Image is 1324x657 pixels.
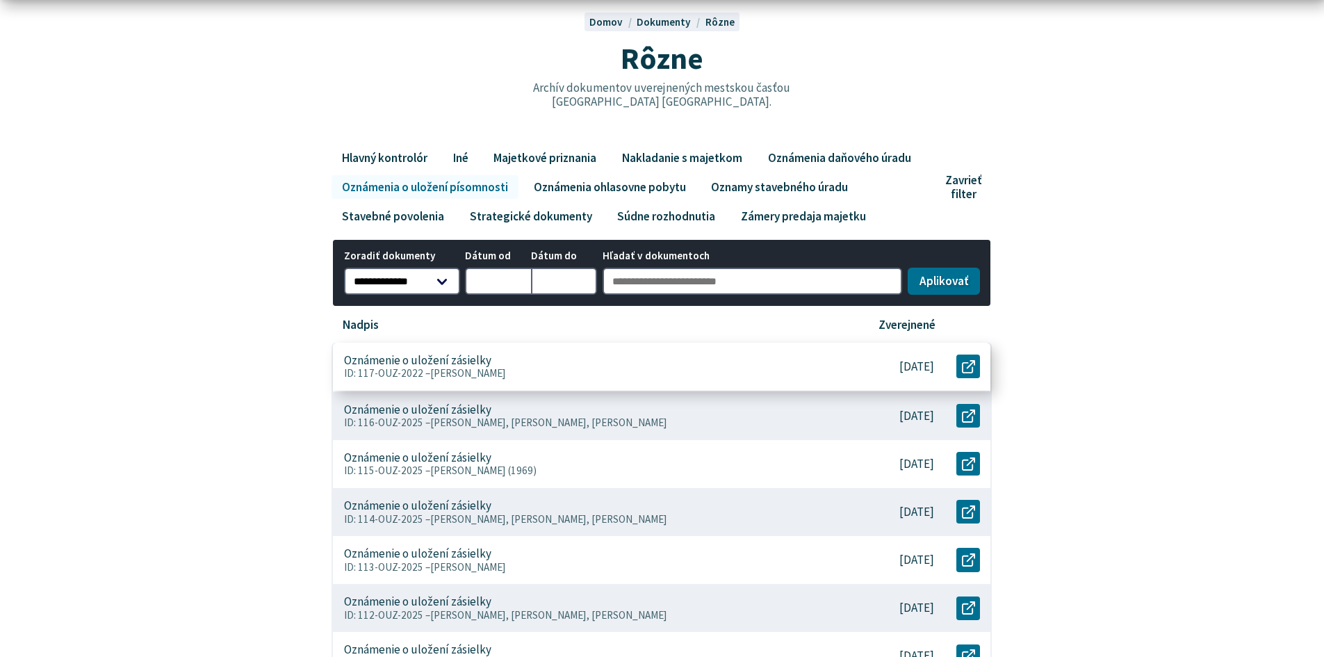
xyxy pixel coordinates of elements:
p: Oznámenie o uložení zásielky [344,353,491,367]
p: [DATE] [899,553,934,567]
span: Domov [589,15,623,29]
a: Rôzne [705,15,735,29]
p: Oznámenie o uložení zásielky [344,498,491,513]
span: Dátum do [531,250,597,262]
span: Hľadať v dokumentoch [603,250,903,262]
a: Iné [443,146,478,170]
input: Hľadať v dokumentoch [603,268,903,295]
span: [PERSON_NAME] (1969) [430,464,537,477]
a: Domov [589,15,637,29]
input: Dátum od [465,268,531,295]
span: [PERSON_NAME] [430,560,506,574]
p: Oznámenie o uložení zásielky [344,594,491,609]
p: Oznámenie o uložení zásielky [344,546,491,561]
span: [PERSON_NAME], [PERSON_NAME], [PERSON_NAME] [430,608,667,622]
p: Oznámenie o uložení zásielky [344,642,491,657]
p: [DATE] [899,457,934,471]
p: Oznámenie o uložení zásielky [344,451,491,465]
a: Oznámenia daňového úradu [758,146,921,170]
select: Zoradiť dokumenty [344,268,460,295]
p: [DATE] [899,601,934,615]
span: [PERSON_NAME], [PERSON_NAME], [PERSON_NAME] [430,512,667,526]
a: Majetkové priznania [484,146,607,170]
p: [DATE] [899,359,934,374]
p: ID: 114-OUZ-2025 – [344,513,835,526]
p: Oznámenie o uložení zásielky [344,403,491,417]
p: ID: 117-OUZ-2022 – [344,367,835,380]
a: Nakladanie s majetkom [612,146,752,170]
p: ID: 113-OUZ-2025 – [344,561,835,574]
span: Zavrieť filter [945,173,981,202]
p: Archív dokumentov uverejnených mestskou časťou [GEOGRAPHIC_DATA] [GEOGRAPHIC_DATA]. [503,81,820,109]
a: Zámery predaja majetku [730,204,876,228]
p: Zverejnené [878,318,935,332]
span: Zoradiť dokumenty [344,250,460,262]
a: Hlavný kontrolór [332,146,437,170]
p: Nadpis [343,318,379,332]
span: Dokumenty [637,15,691,29]
a: Oznámenia ohlasovne pobytu [523,175,696,199]
p: [DATE] [899,505,934,519]
span: [PERSON_NAME] [430,366,506,380]
p: ID: 116-OUZ-2025 – [344,416,835,429]
span: Rôzne [621,39,703,77]
a: Strategické dokumenty [459,204,602,228]
a: Oznamy stavebného úradu [701,175,858,199]
button: Aplikovať [908,268,980,295]
a: Súdne rozhodnutia [607,204,726,228]
input: Dátum do [531,268,597,295]
p: [DATE] [899,409,934,423]
span: [PERSON_NAME], [PERSON_NAME], [PERSON_NAME] [430,416,667,429]
p: ID: 115-OUZ-2025 – [344,464,835,477]
span: Dátum od [465,250,531,262]
a: Oznámenia o uložení písomnosti [332,175,518,199]
a: Stavebné povolenia [332,204,454,228]
button: Zavrieť filter [940,173,992,202]
p: ID: 112-OUZ-2025 – [344,609,835,622]
a: Dokumenty [637,15,705,29]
